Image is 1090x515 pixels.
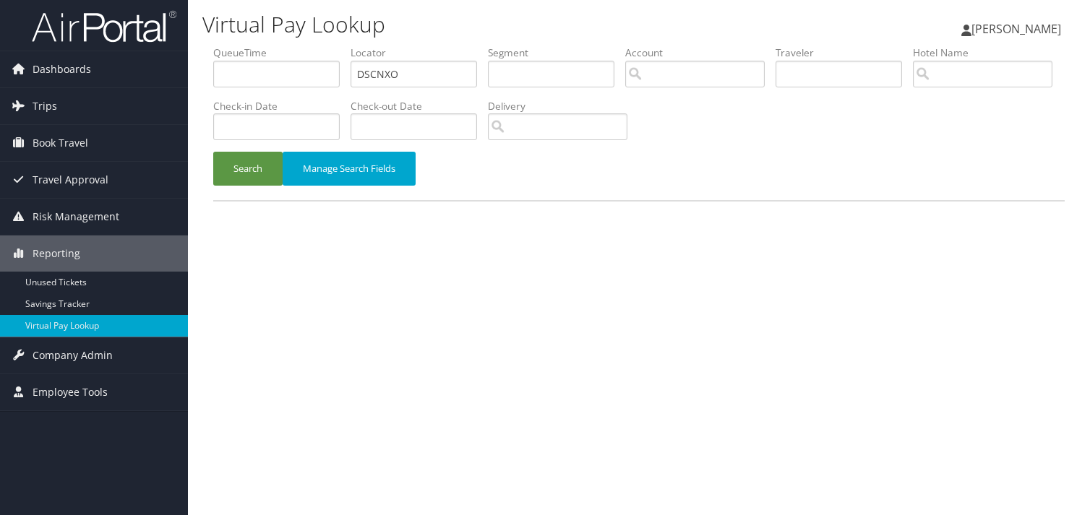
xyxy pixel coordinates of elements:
img: airportal-logo.png [32,9,176,43]
button: Search [213,152,283,186]
label: Delivery [488,99,638,113]
label: QueueTime [213,46,351,60]
label: Traveler [776,46,913,60]
label: Hotel Name [913,46,1063,60]
span: Reporting [33,235,80,272]
label: Check-out Date [351,99,488,113]
span: [PERSON_NAME] [971,21,1061,37]
label: Segment [488,46,625,60]
span: Company Admin [33,337,113,373]
span: Risk Management [33,199,119,235]
span: Book Travel [33,125,88,161]
label: Check-in Date [213,99,351,113]
button: Manage Search Fields [283,152,416,186]
span: Employee Tools [33,374,108,410]
a: [PERSON_NAME] [961,7,1076,51]
label: Locator [351,46,488,60]
span: Travel Approval [33,162,108,198]
span: Trips [33,88,57,124]
span: Dashboards [33,51,91,87]
h1: Virtual Pay Lookup [202,9,784,40]
label: Account [625,46,776,60]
